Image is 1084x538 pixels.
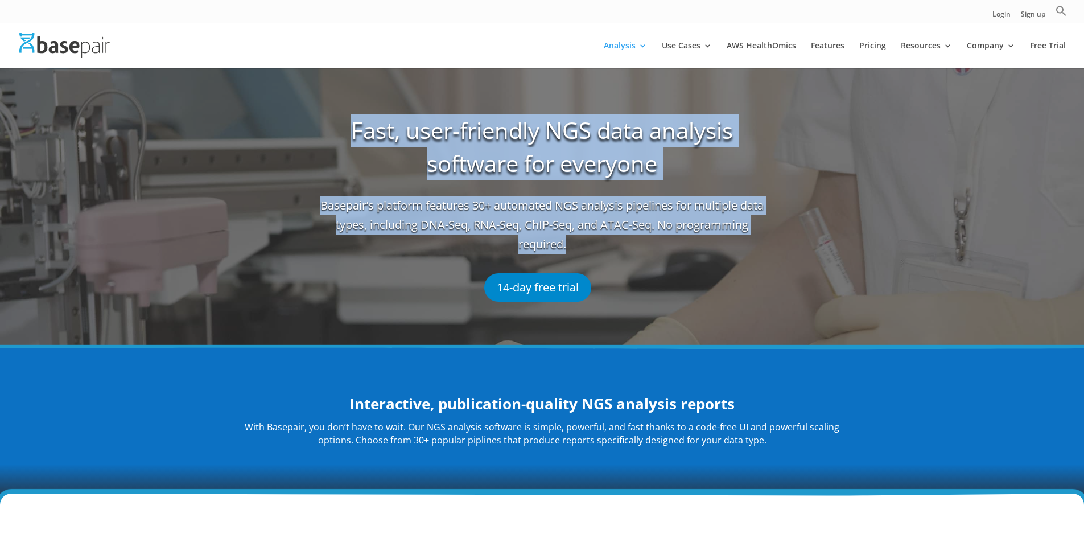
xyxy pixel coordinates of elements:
[320,196,764,262] span: Basepair’s platform features 30+ automated NGS analysis pipelines for multiple data types, includ...
[865,456,1070,524] iframe: Drift Widget Chat Controller
[967,42,1015,68] a: Company
[235,421,850,448] p: With Basepair, you don’t have to wait. Our NGS analysis software is simple, powerful, and fast th...
[662,42,712,68] a: Use Cases
[320,114,764,196] h1: Fast, user-friendly NGS data analysis software for everyone
[484,273,591,302] a: 14-day free trial
[1056,5,1067,23] a: Search Icon Link
[19,33,110,58] img: Basepair
[859,42,886,68] a: Pricing
[349,393,735,414] strong: Interactive, publication-quality NGS analysis reports
[1021,11,1045,23] a: Sign up
[727,42,796,68] a: AWS HealthOmics
[1030,42,1066,68] a: Free Trial
[604,42,647,68] a: Analysis
[811,42,844,68] a: Features
[1056,5,1067,17] svg: Search
[901,42,952,68] a: Resources
[992,11,1011,23] a: Login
